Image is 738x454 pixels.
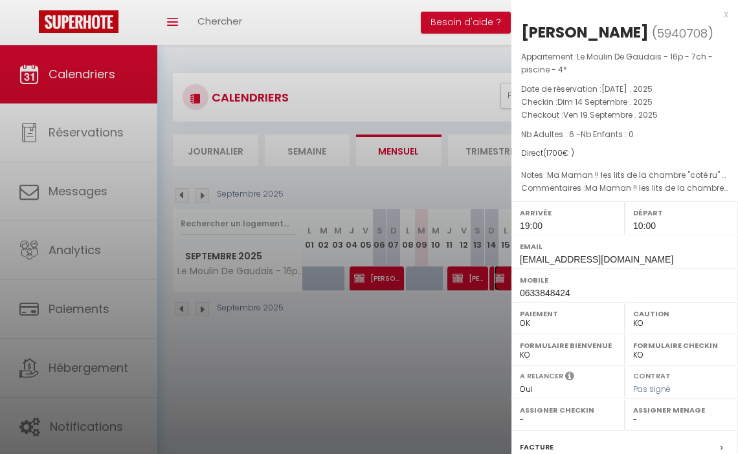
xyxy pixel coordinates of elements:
span: ( € ) [543,147,574,158]
label: Caution [633,307,730,320]
p: Commentaires : [521,182,728,195]
i: Sélectionner OUI si vous souhaiter envoyer les séquences de messages post-checkout [565,371,574,385]
p: Checkout : [521,109,728,122]
span: Nb Adultes : 6 - [521,129,634,140]
span: 0633848424 [520,288,570,298]
label: Email [520,240,730,253]
button: Ouvrir le widget de chat LiveChat [10,5,49,44]
span: ( ) [652,24,713,42]
span: 1700 [546,147,563,158]
label: Contrat [633,371,671,379]
span: Le Moulin De Gaudais - 16p - 7ch - piscine - 4* [521,51,713,75]
label: Arrivée [520,206,616,219]
label: Départ [633,206,730,219]
label: Assigner Menage [633,404,730,416]
p: Date de réservation : [521,83,728,96]
span: Pas signé [633,384,671,395]
label: Formulaire Bienvenue [520,339,616,352]
span: [DATE] . 2025 [601,83,653,94]
label: Formulaire Checkin [633,339,730,352]
p: Notes : [521,169,728,182]
span: 10:00 [633,221,656,231]
span: Ven 19 Septembre . 2025 [563,109,658,120]
span: Dim 14 Septembre . 2025 [557,96,653,107]
span: [EMAIL_ADDRESS][DOMAIN_NAME] [520,254,673,265]
div: x [511,6,728,22]
label: A relancer [520,371,563,382]
label: Facture [520,440,553,454]
span: 5940708 [657,25,708,41]
p: Appartement : [521,50,728,76]
div: Direct [521,147,728,160]
label: Mobile [520,274,730,286]
div: [PERSON_NAME] [521,22,649,43]
span: 19:00 [520,221,542,231]
label: Paiement [520,307,616,320]
span: Nb Enfants : 0 [581,129,634,140]
p: Checkin : [521,96,728,109]
label: Assigner Checkin [520,404,616,416]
